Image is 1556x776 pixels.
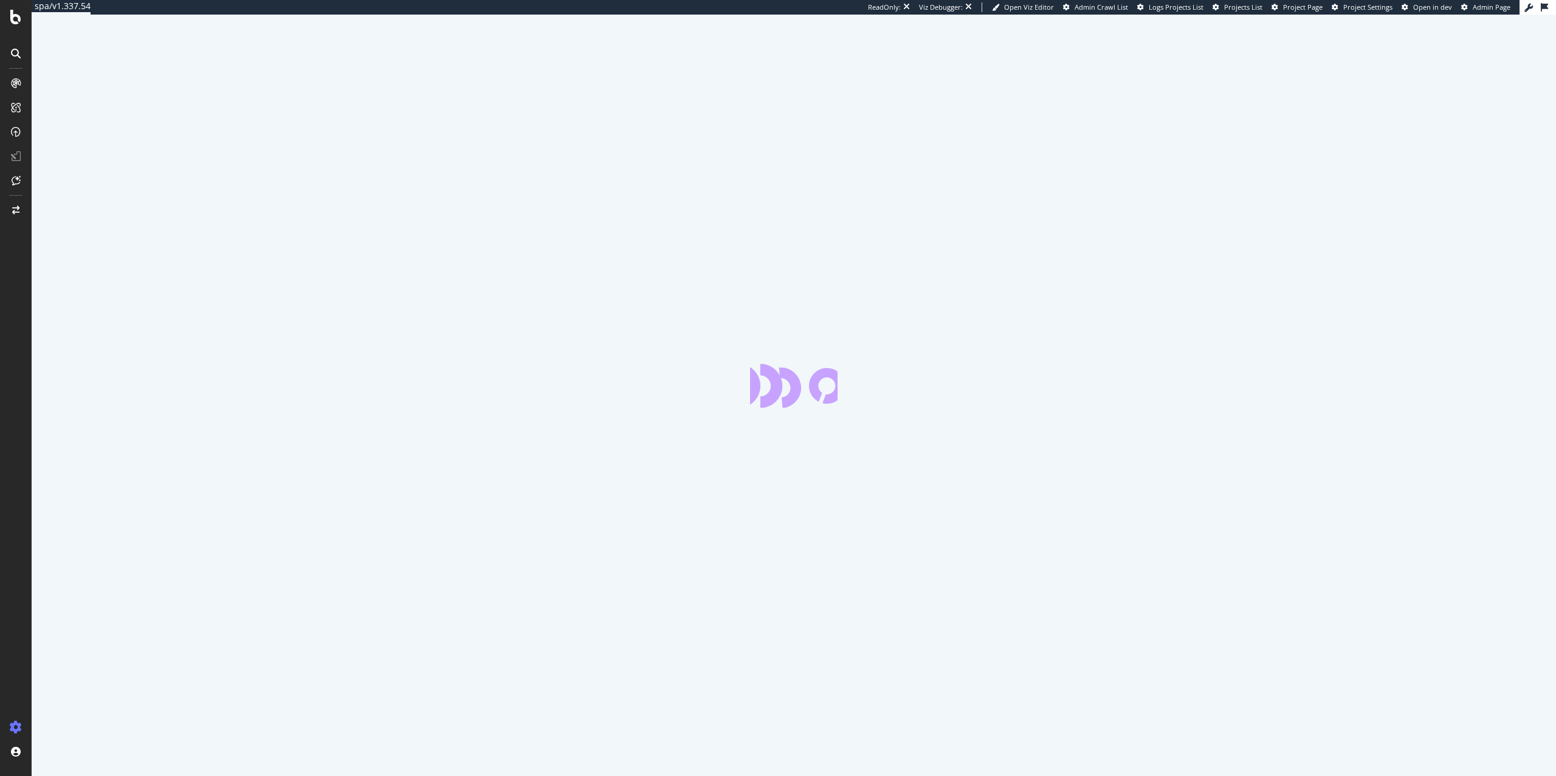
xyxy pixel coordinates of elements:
[1343,2,1392,12] span: Project Settings
[1004,2,1054,12] span: Open Viz Editor
[1075,2,1128,12] span: Admin Crawl List
[868,2,901,12] div: ReadOnly:
[1063,2,1128,12] a: Admin Crawl List
[1413,2,1452,12] span: Open in dev
[1272,2,1323,12] a: Project Page
[1224,2,1262,12] span: Projects List
[1213,2,1262,12] a: Projects List
[1137,2,1203,12] a: Logs Projects List
[1461,2,1510,12] a: Admin Page
[992,2,1054,12] a: Open Viz Editor
[1332,2,1392,12] a: Project Settings
[750,364,838,408] div: animation
[919,2,963,12] div: Viz Debugger:
[1283,2,1323,12] span: Project Page
[1149,2,1203,12] span: Logs Projects List
[1402,2,1452,12] a: Open in dev
[1473,2,1510,12] span: Admin Page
